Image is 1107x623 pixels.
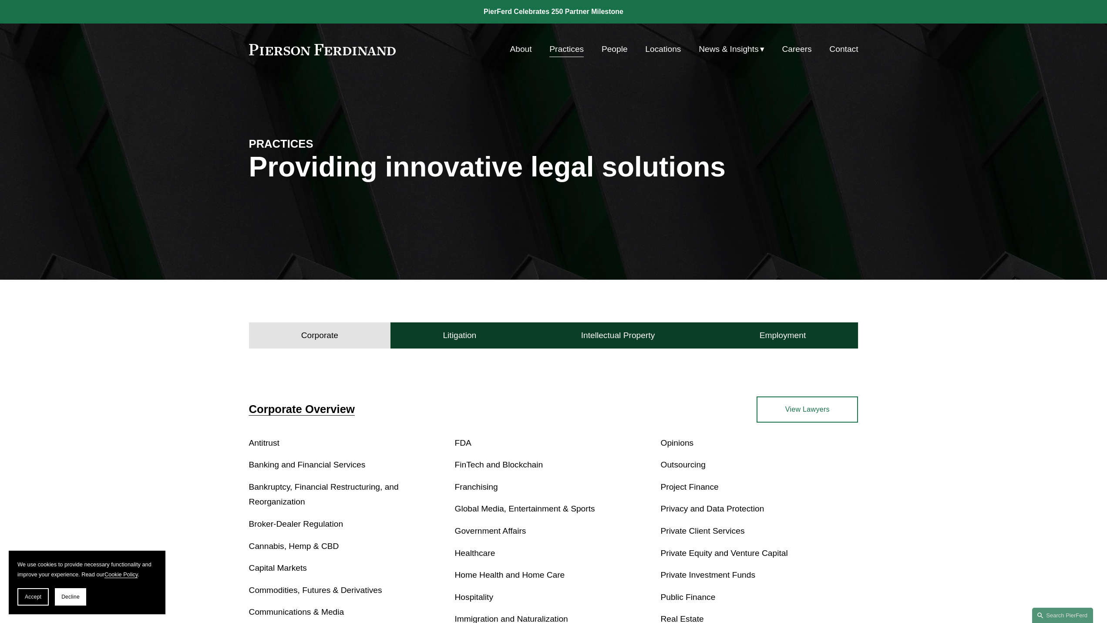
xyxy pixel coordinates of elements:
[660,504,764,513] a: Privacy and Data Protection
[455,504,595,513] a: Global Media, Entertainment & Sports
[17,588,49,606] button: Accept
[829,41,858,58] a: Contact
[249,403,355,415] a: Corporate Overview
[301,330,338,341] h4: Corporate
[699,42,759,57] span: News & Insights
[660,593,715,602] a: Public Finance
[660,549,787,558] a: Private Equity and Venture Capital
[249,438,279,447] a: Antitrust
[104,571,138,578] a: Cookie Policy
[760,330,806,341] h4: Employment
[9,551,165,614] section: Cookie banner
[249,519,343,528] a: Broker-Dealer Regulation
[455,570,565,579] a: Home Health and Home Care
[249,563,307,572] a: Capital Markets
[510,41,532,58] a: About
[249,607,344,616] a: Communications & Media
[25,594,41,600] span: Accept
[660,438,693,447] a: Opinions
[249,586,382,595] a: Commodities, Futures & Derivatives
[660,526,744,535] a: Private Client Services
[17,559,157,579] p: We use cookies to provide necessary functionality and improve your experience. Read our .
[455,438,471,447] a: FDA
[249,137,401,151] h4: PRACTICES
[249,460,366,469] a: Banking and Financial Services
[455,526,526,535] a: Government Affairs
[455,460,543,469] a: FinTech and Blockchain
[699,41,764,58] a: folder dropdown
[455,593,494,602] a: Hospitality
[645,41,681,58] a: Locations
[782,41,811,58] a: Careers
[55,588,86,606] button: Decline
[660,482,718,491] a: Project Finance
[549,41,584,58] a: Practices
[455,482,498,491] a: Franchising
[757,396,858,423] a: View Lawyers
[249,482,399,507] a: Bankruptcy, Financial Restructuring, and Reorganization
[443,330,476,341] h4: Litigation
[581,330,655,341] h4: Intellectual Property
[660,460,705,469] a: Outsourcing
[455,549,495,558] a: Healthcare
[1032,608,1093,623] a: Search this site
[660,570,755,579] a: Private Investment Funds
[61,594,80,600] span: Decline
[602,41,628,58] a: People
[249,151,858,183] h1: Providing innovative legal solutions
[249,542,339,551] a: Cannabis, Hemp & CBD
